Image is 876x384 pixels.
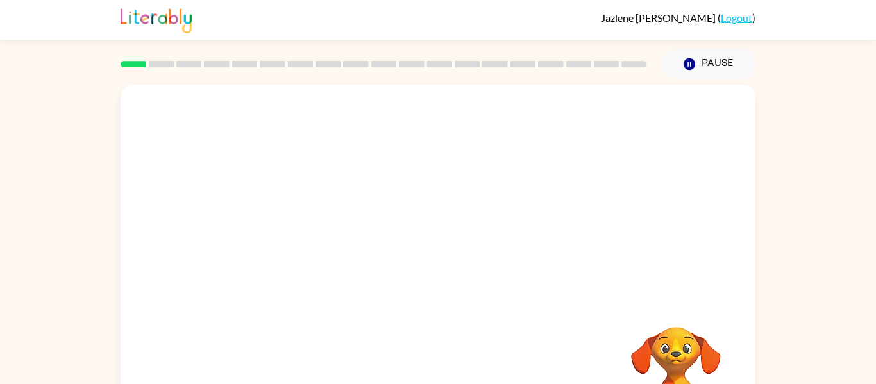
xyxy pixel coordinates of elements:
[662,49,755,79] button: Pause
[121,5,192,33] img: Literably
[721,12,752,24] a: Logout
[601,12,755,24] div: ( )
[601,12,718,24] span: Jazlene [PERSON_NAME]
